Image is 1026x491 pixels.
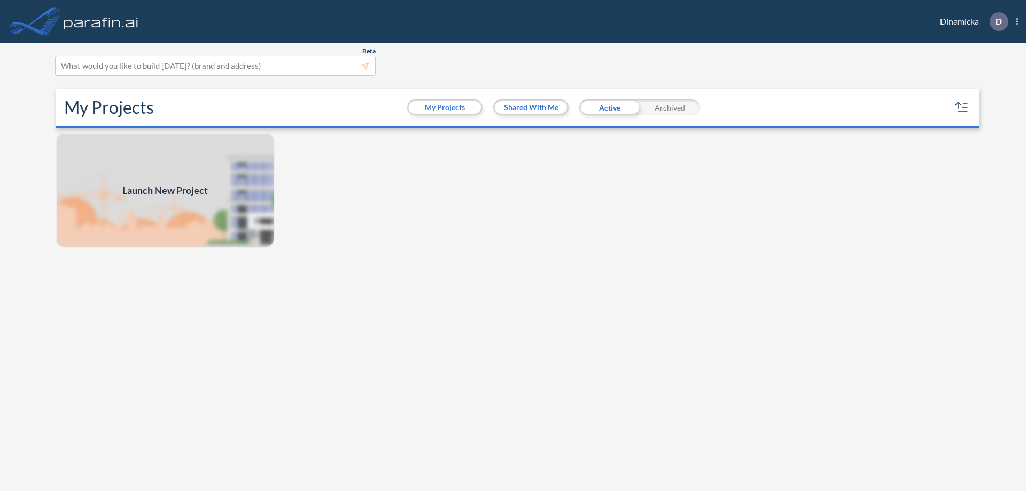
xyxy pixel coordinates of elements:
[122,183,208,198] span: Launch New Project
[924,12,1018,31] div: Dinamicka
[362,47,376,56] span: Beta
[953,99,970,116] button: sort
[64,97,154,118] h2: My Projects
[996,17,1002,26] p: D
[56,133,275,248] a: Launch New Project
[409,101,481,114] button: My Projects
[56,133,275,248] img: add
[495,101,567,114] button: Shared With Me
[61,11,141,32] img: logo
[579,99,640,115] div: Active
[640,99,700,115] div: Archived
